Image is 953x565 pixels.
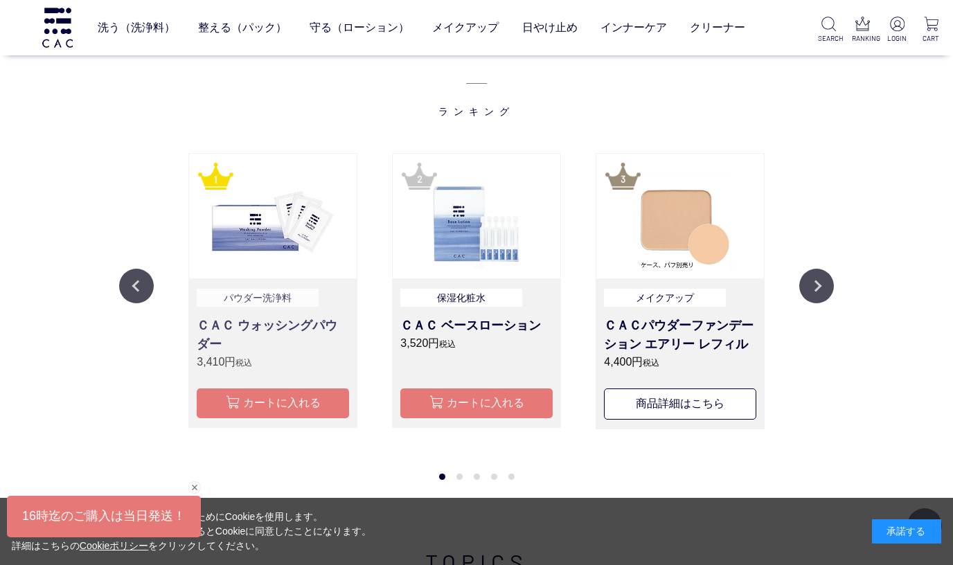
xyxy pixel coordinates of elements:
img: ＣＡＣ ベースローション [393,154,560,278]
a: 保湿化粧水 ＣＡＣ ベースローション 3,520円税込 [400,289,553,372]
a: CART [920,17,942,44]
p: CART [920,33,942,44]
h3: ＣＡＣ ウォッシングパウダー [197,316,349,354]
a: メイクアップ [432,9,499,46]
span: ランキング [119,63,834,118]
p: RANKING [852,33,873,44]
a: クリーナー [690,9,745,46]
button: 3 of 2 [474,474,480,480]
img: ＣＡＣウォッシングパウダー [189,154,357,278]
div: 承諾する [872,519,941,544]
p: メイクアップ [604,289,726,307]
span: 税込 [643,358,659,368]
p: 4,400円 [604,354,756,370]
button: 5 of 2 [508,474,515,480]
a: Cookieポリシー [80,540,149,551]
img: ＣＡＣパウダーファンデーション エアリー レフィル [596,154,764,278]
p: パウダー洗浄料 [197,289,319,307]
a: パウダー洗浄料 ＣＡＣ ウォッシングパウダー 3,410円税込 [197,289,349,372]
p: 保湿化粧水 [400,289,522,307]
a: SEARCH [818,17,839,44]
h3: ＣＡＣパウダーファンデーション エアリー レフィル [604,316,756,354]
a: インナーケア [600,9,667,46]
h3: ＣＡＣ ベースローション [400,316,553,335]
button: カートに入れる [197,388,349,418]
span: 税込 [439,339,456,349]
p: 3,520円 [400,335,553,352]
p: SEARCH [818,33,839,44]
button: Previous [119,269,154,303]
span: 税込 [235,358,252,368]
a: RANKING [852,17,873,44]
button: カートに入れる [400,388,553,418]
img: logo [40,8,75,47]
button: 商品詳細はこちら [604,388,756,420]
a: メイクアップ ＣＡＣパウダーファンデーション エアリー レフィル 4,400円税込 [604,289,756,372]
a: 日やけ止め [522,9,578,46]
a: 守る（ローション） [310,9,409,46]
a: LOGIN [886,17,907,44]
p: LOGIN [886,33,907,44]
button: 2 of 2 [456,474,463,480]
button: Next [799,269,834,303]
a: 洗う（洗浄料） [98,9,175,46]
p: 3,410円 [197,354,349,370]
button: 1 of 2 [439,474,445,480]
button: 4 of 2 [491,474,497,480]
a: 整える（パック） [198,9,287,46]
